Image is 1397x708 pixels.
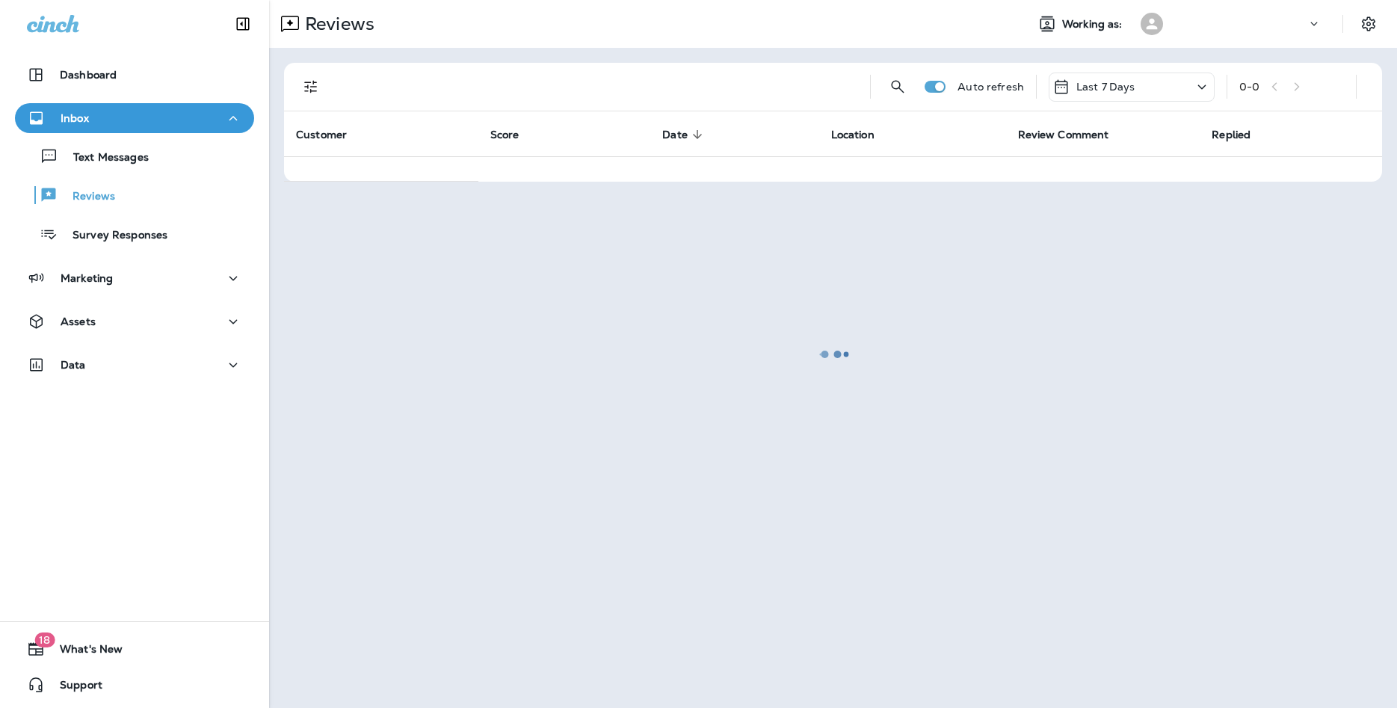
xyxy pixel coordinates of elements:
[45,679,102,697] span: Support
[34,632,55,647] span: 18
[15,263,254,293] button: Marketing
[15,60,254,90] button: Dashboard
[61,272,113,284] p: Marketing
[15,350,254,380] button: Data
[61,112,89,124] p: Inbox
[15,218,254,250] button: Survey Responses
[61,315,96,327] p: Assets
[15,141,254,172] button: Text Messages
[15,307,254,336] button: Assets
[15,179,254,211] button: Reviews
[60,69,117,81] p: Dashboard
[222,9,264,39] button: Collapse Sidebar
[58,190,115,204] p: Reviews
[61,359,86,371] p: Data
[45,643,123,661] span: What's New
[58,229,167,243] p: Survey Responses
[15,634,254,664] button: 18What's New
[15,103,254,133] button: Inbox
[58,151,149,165] p: Text Messages
[15,670,254,700] button: Support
